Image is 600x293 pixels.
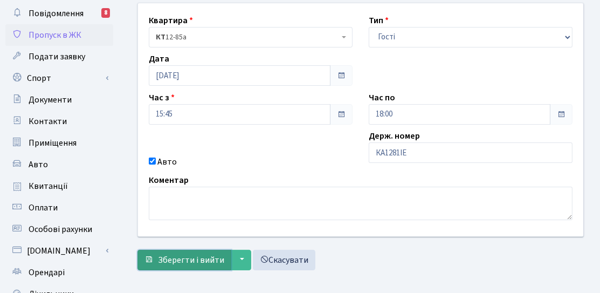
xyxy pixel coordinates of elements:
label: Тип [369,14,389,27]
button: Зберегти і вийти [137,250,231,270]
a: Повідомлення8 [5,3,113,24]
input: AA0001AA [369,142,573,163]
span: Повідомлення [29,8,84,19]
label: Авто [157,155,177,168]
label: Час по [369,91,395,104]
a: Квитанції [5,175,113,197]
label: Квартира [149,14,193,27]
span: Особові рахунки [29,223,92,235]
span: Зберегти і вийти [158,254,224,266]
label: Час з [149,91,175,104]
a: Пропуск в ЖК [5,24,113,46]
label: Держ. номер [369,130,420,142]
span: Авто [29,159,48,171]
a: Оплати [5,197,113,219]
span: Контакти [29,115,67,127]
b: КТ [156,32,165,43]
span: <b>КТ</b>&nbsp;&nbsp;&nbsp;&nbsp;12-85а [156,32,339,43]
a: Приміщення [5,132,113,154]
span: Документи [29,94,72,106]
span: Пропуск в ЖК [29,29,81,41]
a: [DOMAIN_NAME] [5,240,113,262]
span: Орендарі [29,267,65,278]
a: Подати заявку [5,46,113,67]
a: Спорт [5,67,113,89]
span: Приміщення [29,137,77,149]
label: Коментар [149,174,189,187]
a: Контакти [5,111,113,132]
a: Скасувати [253,250,315,270]
label: Дата [149,52,169,65]
span: Квитанції [29,180,68,192]
span: Подати заявку [29,51,85,63]
div: 8 [101,8,110,18]
a: Особові рахунки [5,219,113,240]
a: Авто [5,154,113,175]
a: Орендарі [5,262,113,283]
a: Документи [5,89,113,111]
span: <b>КТ</b>&nbsp;&nbsp;&nbsp;&nbsp;12-85а [149,27,353,47]
span: Оплати [29,202,58,214]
